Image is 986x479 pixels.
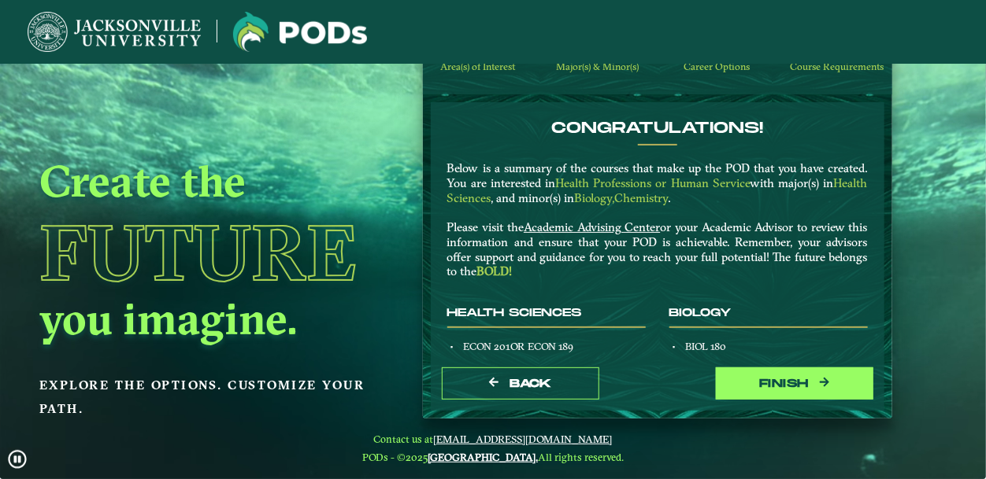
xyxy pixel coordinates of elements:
div: Sort A > Z [6,37,980,51]
p: Below is a summary of the courses that make up the POD that you have created. You are interested ... [447,161,868,279]
span: Contact us at [362,433,624,445]
h2: Create the [39,153,384,208]
span: Chemistry [615,190,669,205]
div: OR [461,340,646,352]
button: Back [442,367,599,400]
div: Home [6,6,329,20]
h4: Biology [669,307,868,320]
span: Health Sciences [447,175,868,205]
span: ECON 189 [528,340,573,352]
input: Search outlines [6,20,146,37]
strong: BOLD! [477,263,513,278]
a: [GEOGRAPHIC_DATA]. [428,451,538,463]
img: Jacksonville University logo [233,12,367,52]
span: BIOL 180 [686,340,727,352]
div: Delete [6,79,980,94]
div: Sign out [6,108,980,122]
span: Course Requirements [790,61,884,72]
h1: Future [39,214,384,291]
button: Finish [716,367,873,400]
div: Options [6,94,980,108]
a: [EMAIL_ADDRESS][DOMAIN_NAME] [434,433,613,445]
span: Career Options [684,61,751,72]
h4: Health Sciences [447,307,646,320]
h4: Congratulations! [447,119,868,138]
span: Biology [575,190,615,205]
span: Back [510,377,551,390]
h2: you imagine. [39,291,384,346]
span: , [613,190,615,205]
span: Health Professions or Human Service [555,175,750,190]
span: PODs - ©2025 All rights reserved. [362,451,624,463]
div: Move To ... [6,65,980,79]
p: Explore the options. Customize your path. [39,374,384,421]
span: Major(s) & Minor(s) [556,61,639,72]
img: Jacksonville University logo [28,12,201,52]
span: , and minor(s) in [491,190,575,205]
div: Sort New > Old [6,51,980,65]
span: ECON 201 [464,340,511,352]
span: Area(s) of Interest [440,61,515,72]
a: Academic Advising Center [524,219,660,234]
